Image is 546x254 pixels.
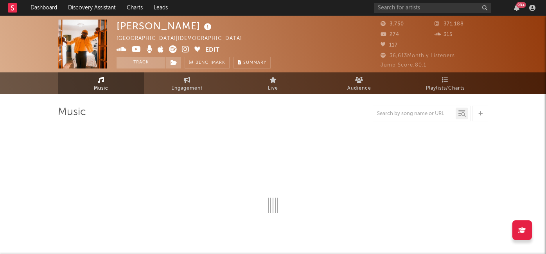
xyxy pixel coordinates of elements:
span: 3,750 [381,22,404,27]
a: Audience [316,72,402,94]
input: Search for artists [374,3,491,13]
button: Edit [205,45,219,55]
a: Music [58,72,144,94]
span: Live [268,84,278,93]
span: Benchmark [196,58,225,68]
div: [PERSON_NAME] [117,20,214,32]
span: 274 [381,32,399,37]
a: Live [230,72,316,94]
span: Music [94,84,108,93]
span: Playlists/Charts [426,84,465,93]
div: [GEOGRAPHIC_DATA] | [DEMOGRAPHIC_DATA] [117,34,251,43]
span: 371,188 [435,22,464,27]
button: 99+ [514,5,519,11]
input: Search by song name or URL [373,111,456,117]
span: Summary [243,61,266,65]
a: Playlists/Charts [402,72,488,94]
span: 315 [435,32,453,37]
div: 99 + [516,2,526,8]
span: 36,613 Monthly Listeners [381,53,455,58]
a: Engagement [144,72,230,94]
a: Benchmark [185,57,230,68]
button: Summary [233,57,271,68]
span: Jump Score: 80.1 [381,63,426,68]
span: Audience [347,84,371,93]
span: 117 [381,43,398,48]
span: Engagement [171,84,203,93]
button: Track [117,57,165,68]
